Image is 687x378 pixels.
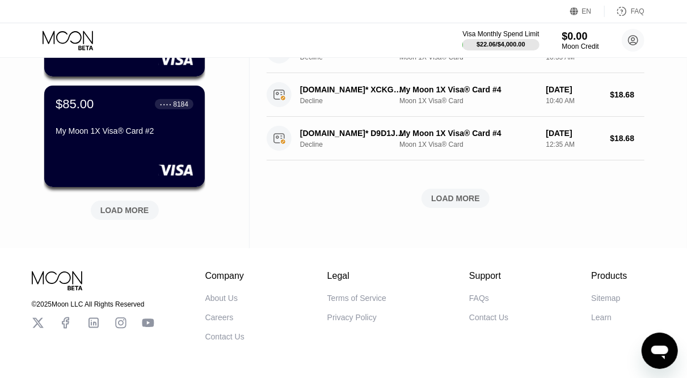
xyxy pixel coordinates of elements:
[591,313,612,322] div: Learn
[546,141,601,148] div: 12:35 AM
[582,7,592,15] div: EN
[300,129,404,138] div: [DOMAIN_NAME]* D9D1JC [PHONE_NUMBER] US
[205,332,245,341] div: Contact Us
[327,271,386,281] div: Legal
[399,141,537,148] div: Moon 1X Visa® Card
[205,294,238,303] div: About Us
[399,129,537,138] div: My Moon 1X Visa® Card #4
[469,313,508,322] div: Contact Us
[300,85,404,94] div: [DOMAIN_NAME]* XCKG8D [PHONE_NUMBER] US
[562,31,599,50] div: $0.00Moon Credit
[399,85,537,94] div: My Moon 1X Visa® Card #4
[546,129,601,138] div: [DATE]
[591,271,627,281] div: Products
[610,134,644,143] div: $18.68
[44,86,205,187] div: $85.00● ● ● ●8184My Moon 1X Visa® Card #2
[642,333,678,369] iframe: Button to launch messaging window
[300,97,411,105] div: Decline
[160,103,171,106] div: ● ● ● ●
[591,294,620,303] div: Sitemap
[205,271,245,281] div: Company
[205,313,234,322] div: Careers
[32,300,154,308] div: © 2025 Moon LLC All Rights Reserved
[462,30,539,38] div: Visa Monthly Spend Limit
[399,97,537,105] div: Moon 1X Visa® Card
[100,205,149,215] div: LOAD MORE
[477,41,525,48] div: $22.06 / $4,000.00
[267,117,644,160] div: [DOMAIN_NAME]* D9D1JC [PHONE_NUMBER] USDeclineMy Moon 1X Visa® Card #4Moon 1X Visa® Card[DATE]12:...
[56,126,193,135] div: My Moon 1X Visa® Card #2
[267,189,644,208] div: LOAD MORE
[327,294,386,303] div: Terms of Service
[462,30,539,50] div: Visa Monthly Spend Limit$22.06/$4,000.00
[431,193,480,203] div: LOAD MORE
[570,6,605,17] div: EN
[610,90,644,99] div: $18.68
[173,100,188,108] div: 8184
[631,7,644,15] div: FAQ
[546,85,601,94] div: [DATE]
[469,271,508,281] div: Support
[267,73,644,117] div: [DOMAIN_NAME]* XCKG8D [PHONE_NUMBER] USDeclineMy Moon 1X Visa® Card #4Moon 1X Visa® Card[DATE]10:...
[562,31,599,43] div: $0.00
[546,97,601,105] div: 10:40 AM
[327,313,377,322] div: Privacy Policy
[82,196,167,220] div: LOAD MORE
[469,294,489,303] div: FAQs
[605,6,644,17] div: FAQ
[56,97,94,112] div: $85.00
[300,141,411,148] div: Decline
[562,43,599,50] div: Moon Credit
